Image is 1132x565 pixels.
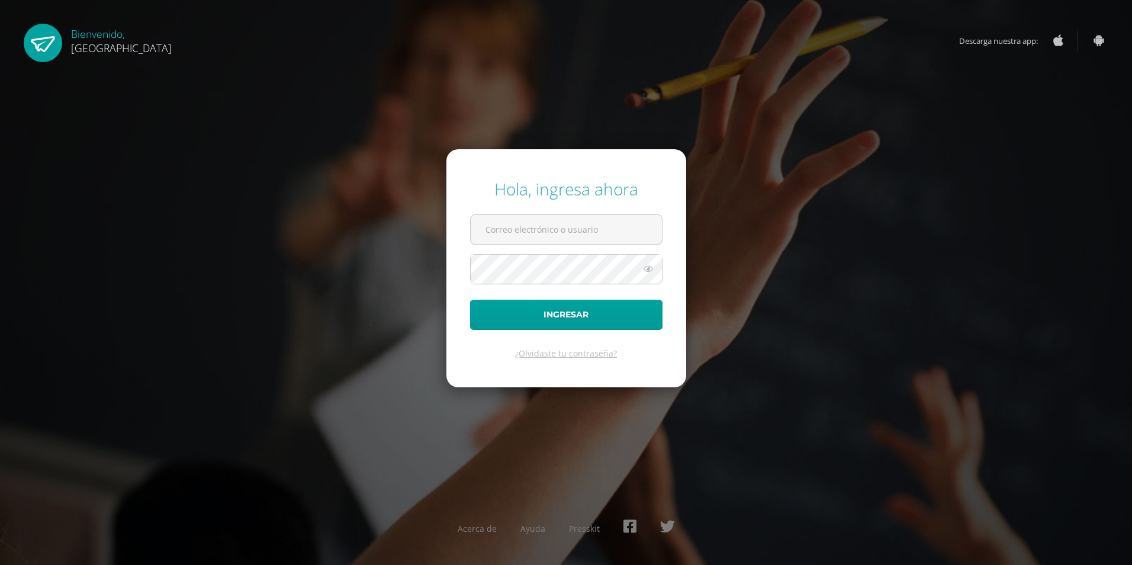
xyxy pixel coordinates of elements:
[470,178,663,200] div: Hola, ingresa ahora
[959,30,1050,52] span: Descarga nuestra app:
[71,41,172,55] span: [GEOGRAPHIC_DATA]
[515,348,617,359] a: ¿Olvidaste tu contraseña?
[520,523,545,534] a: Ayuda
[470,300,663,330] button: Ingresar
[458,523,497,534] a: Acerca de
[569,523,600,534] a: Presskit
[71,24,172,55] div: Bienvenido,
[471,215,662,244] input: Correo electrónico o usuario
